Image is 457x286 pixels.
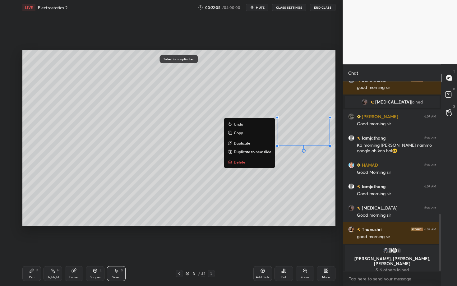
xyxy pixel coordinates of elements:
[47,276,59,279] div: Highlight
[424,114,436,118] div: 6:07 AM
[343,65,363,81] p: Chat
[301,276,309,279] div: Zoom
[226,129,273,136] button: Copy
[201,271,205,276] div: 42
[411,99,423,104] span: joined
[29,276,35,279] div: Pen
[424,227,436,231] div: 6:07 AM
[361,135,386,141] h6: lamjathang
[38,5,67,11] h4: Electrostatics 2
[357,212,436,219] div: Good morning sir
[69,276,79,279] div: Eraser
[357,206,361,210] img: no-rating-badge.077c3623.svg
[164,58,194,61] p: Selection duplicated
[322,276,330,279] div: More
[361,226,382,233] h6: Thanushri
[198,272,200,275] div: /
[424,163,436,167] div: 6:07 AM
[370,100,374,104] img: no-rating-badge.077c3623.svg
[357,85,436,91] div: good morning sir
[424,206,436,210] div: 6:07 AM
[234,149,271,154] p: Duplicate to new slide
[357,163,361,167] img: Learner_Badge_beginner_1_8b307cf2a0.svg
[112,276,121,279] div: Select
[348,183,354,189] img: default.png
[361,99,367,105] img: 826ec19894a2418684fa9022770ae93b.jpg
[395,247,402,254] div: 6
[357,228,361,231] img: no-rating-badge.077c3623.svg
[234,141,250,145] p: Duplicate
[349,256,436,266] p: [PERSON_NAME], [PERSON_NAME], [PERSON_NAME]
[424,78,436,82] div: 6:07 AM
[256,276,270,279] div: Add Slide
[391,247,397,254] img: 22b34a7aa657474a8eac76be24a0c250.jpg
[256,5,265,10] span: mute
[453,87,455,91] p: D
[348,162,354,168] img: 56781e2c0c634e43b5c78cda2f565961.jpg
[349,267,436,272] p: & 6 others joined
[90,276,100,279] div: Shapes
[453,69,455,74] p: T
[22,4,35,11] div: LIVE
[424,136,436,140] div: 6:07 AM
[361,183,386,190] h6: lamjathang
[357,136,361,140] img: no-rating-badge.077c3623.svg
[348,205,354,211] img: 826ec19894a2418684fa9022770ae93b.jpg
[453,104,455,109] p: G
[361,113,398,120] h6: [PERSON_NAME]
[226,148,273,155] button: Duplicate to new slide
[357,79,361,82] img: no-rating-badge.077c3623.svg
[361,205,398,211] h6: [MEDICAL_DATA]
[310,4,335,11] button: End Class
[357,121,436,127] div: Good morning sir
[382,247,389,254] img: 85b09b4f04a740448ecc76d972c48da6.jpg
[411,78,423,82] img: iconic-dark.1390631f.png
[424,184,436,188] div: 6:07 AM
[357,115,361,118] img: Learner_Badge_beginner_1_8b307cf2a0.svg
[411,227,423,231] img: iconic-dark.1390631f.png
[357,234,436,240] div: good morning sir
[357,169,436,176] div: Good Morning sir
[343,81,441,271] div: grid
[348,113,354,119] img: d81661f5bb85402fb35e9a0681228570.jpg
[348,135,354,141] img: default.png
[348,226,354,232] img: 0b9efbef89524cdfa6abbfe5555a2d18.jpg
[361,162,378,168] h6: HAMAD
[36,269,38,272] div: P
[57,269,59,272] div: H
[234,130,243,135] p: Copy
[234,159,245,164] p: Delete
[357,142,436,154] div: Ka morning [PERSON_NAME] nammo google ah kan hol😆
[387,247,393,254] img: default.png
[234,122,243,127] p: Undo
[272,4,306,11] button: CLASS SETTINGS
[226,158,273,166] button: Delete
[226,139,273,147] button: Duplicate
[191,272,197,275] div: 3
[357,185,361,188] img: no-rating-badge.077c3623.svg
[246,4,268,11] button: mute
[357,191,436,197] div: Good morning sir
[375,99,411,104] span: [MEDICAL_DATA]
[100,269,102,272] div: L
[281,276,286,279] div: Poll
[121,269,123,272] div: S
[226,120,273,128] button: Undo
